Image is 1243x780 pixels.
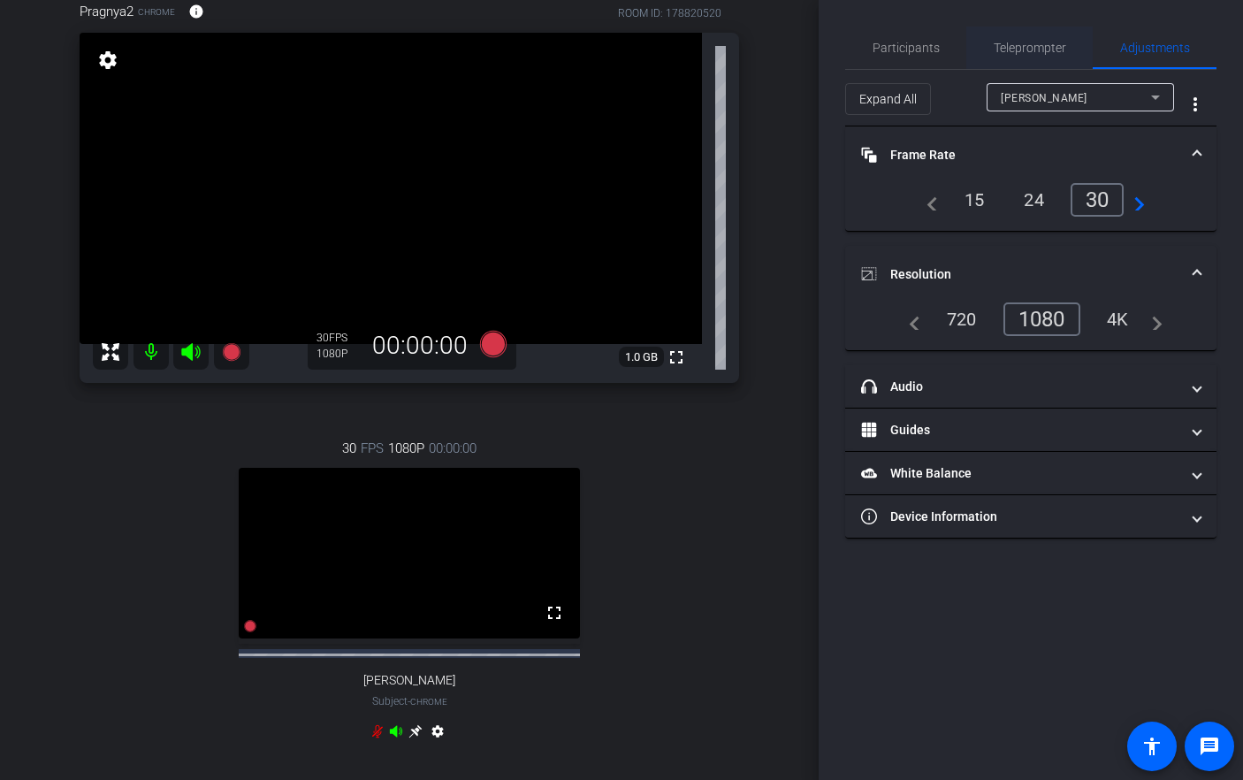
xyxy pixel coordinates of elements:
span: 1.0 GB [619,347,664,368]
span: Chrome [138,5,175,19]
mat-expansion-panel-header: Resolution [845,246,1216,302]
span: Teleprompter [994,42,1066,54]
span: Participants [873,42,940,54]
div: Resolution [845,302,1216,350]
span: Adjustments [1120,42,1190,54]
div: 30 [316,331,361,345]
div: 24 [1010,185,1057,215]
span: [PERSON_NAME] [363,673,455,688]
button: Expand All [845,83,931,115]
mat-icon: fullscreen [666,347,687,368]
span: FPS [361,439,384,458]
mat-expansion-panel-header: Device Information [845,495,1216,538]
div: 00:00:00 [361,331,479,361]
span: Chrome [410,697,447,707]
div: 4K [1094,304,1142,334]
span: - [408,695,410,707]
span: FPS [329,332,347,344]
button: More Options for Adjustments Panel [1174,83,1216,126]
mat-icon: navigate_next [1141,309,1163,330]
div: 1080P [316,347,361,361]
mat-icon: settings [427,724,448,746]
mat-icon: message [1199,736,1220,757]
mat-panel-title: Device Information [861,508,1179,526]
span: Pragnya2 [80,2,133,21]
mat-panel-title: Frame Rate [861,146,1179,164]
mat-expansion-panel-header: Guides [845,409,1216,451]
span: 30 [342,439,356,458]
div: Frame Rate [845,183,1216,231]
mat-expansion-panel-header: Frame Rate [845,126,1216,183]
mat-panel-title: Resolution [861,265,1179,284]
mat-icon: more_vert [1185,94,1206,115]
span: Expand All [859,82,917,116]
mat-icon: navigate_before [899,309,920,330]
mat-icon: navigate_next [1124,189,1145,210]
span: Subject [372,693,447,709]
div: 720 [934,304,990,334]
mat-icon: settings [95,50,120,71]
mat-icon: info [188,4,204,19]
span: 00:00:00 [429,439,477,458]
mat-icon: accessibility [1141,736,1163,757]
span: 1080P [388,439,424,458]
mat-panel-title: Audio [861,378,1179,396]
mat-expansion-panel-header: White Balance [845,452,1216,494]
div: 1080 [1003,302,1080,336]
div: 30 [1071,183,1125,217]
mat-icon: fullscreen [544,602,565,623]
div: 15 [951,185,998,215]
mat-panel-title: White Balance [861,464,1179,483]
mat-icon: navigate_before [917,189,938,210]
mat-expansion-panel-header: Audio [845,365,1216,408]
span: [PERSON_NAME] [1001,92,1087,104]
mat-panel-title: Guides [861,421,1179,440]
div: ROOM ID: 178820520 [618,5,721,21]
